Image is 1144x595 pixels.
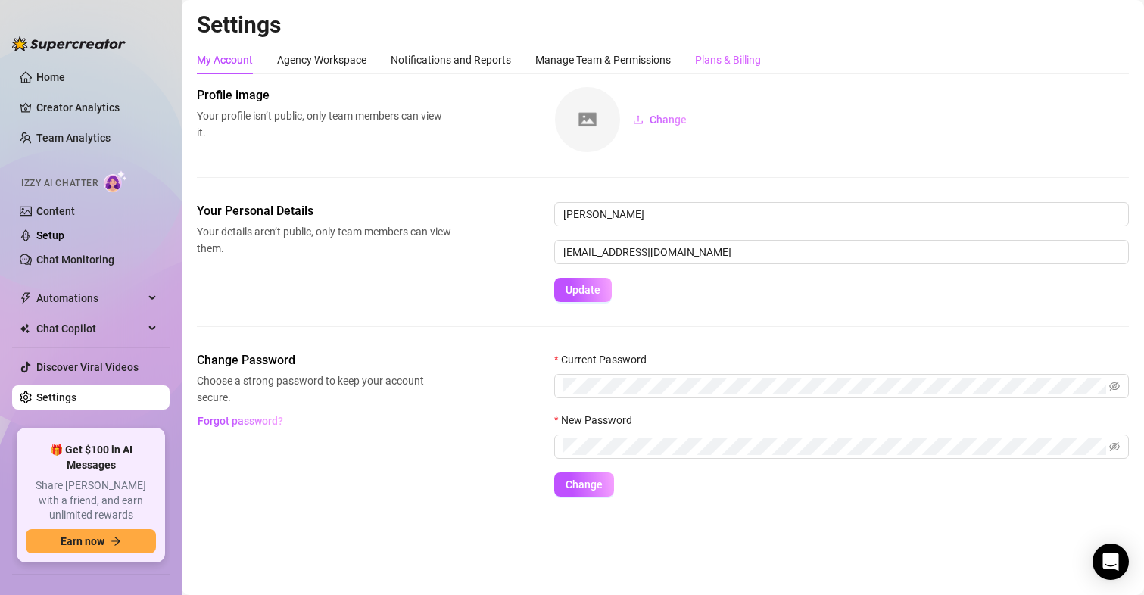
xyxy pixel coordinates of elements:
[535,51,671,68] div: Manage Team & Permissions
[695,51,761,68] div: Plans & Billing
[36,391,76,403] a: Settings
[20,323,30,334] img: Chat Copilot
[633,114,644,125] span: upload
[12,36,126,51] img: logo-BBDzfeDw.svg
[554,202,1129,226] input: Enter name
[197,51,253,68] div: My Account
[197,223,451,257] span: Your details aren’t public, only team members can view them.
[197,202,451,220] span: Your Personal Details
[554,351,656,368] label: Current Password
[36,361,139,373] a: Discover Viral Videos
[563,378,1106,394] input: Current Password
[197,11,1129,39] h2: Settings
[621,107,699,132] button: Change
[36,254,114,266] a: Chat Monitoring
[111,536,121,547] span: arrow-right
[36,71,65,83] a: Home
[566,478,603,491] span: Change
[650,114,687,126] span: Change
[566,284,600,296] span: Update
[198,415,283,427] span: Forgot password?
[36,95,157,120] a: Creator Analytics
[554,240,1129,264] input: Enter new email
[36,316,144,341] span: Chat Copilot
[554,412,642,428] label: New Password
[197,351,451,369] span: Change Password
[104,170,127,192] img: AI Chatter
[277,51,366,68] div: Agency Workspace
[391,51,511,68] div: Notifications and Reports
[554,472,614,497] button: Change
[197,372,451,406] span: Choose a strong password to keep your account secure.
[197,409,283,433] button: Forgot password?
[36,132,111,144] a: Team Analytics
[36,286,144,310] span: Automations
[563,438,1106,455] input: New Password
[1093,544,1129,580] div: Open Intercom Messenger
[21,176,98,191] span: Izzy AI Chatter
[197,107,451,141] span: Your profile isn’t public, only team members can view it.
[26,443,156,472] span: 🎁 Get $100 in AI Messages
[36,229,64,241] a: Setup
[1109,441,1120,452] span: eye-invisible
[554,278,612,302] button: Update
[555,87,620,152] img: square-placeholder.png
[26,529,156,553] button: Earn nowarrow-right
[20,292,32,304] span: thunderbolt
[197,86,451,104] span: Profile image
[61,535,104,547] span: Earn now
[36,205,75,217] a: Content
[1109,381,1120,391] span: eye-invisible
[26,478,156,523] span: Share [PERSON_NAME] with a friend, and earn unlimited rewards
